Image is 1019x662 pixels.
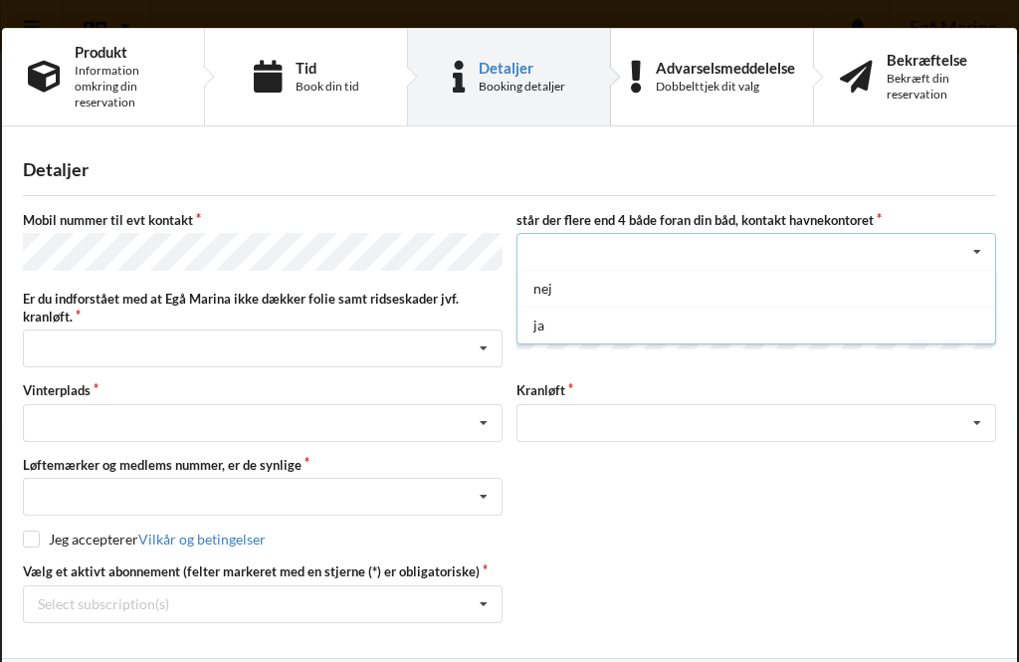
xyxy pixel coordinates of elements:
div: Detaljer [23,158,996,181]
div: Book din tid [296,79,359,95]
div: Select subscription(s) [38,595,169,612]
label: Løftemærker og medlems nummer, er de synlige [23,456,503,474]
label: Mobil nummer til evt kontakt [23,211,503,229]
div: Information omkring din reservation [75,63,178,110]
div: Advarselsmeddelelse [656,60,795,76]
div: Bekræftelse [887,52,991,68]
label: Vinterplads [23,381,503,399]
div: Detaljer [479,60,565,76]
label: Kranløft [516,381,996,399]
div: Dobbelttjek dit valg [656,79,795,95]
div: Produkt [75,44,178,60]
div: Bekræft din reservation [887,71,991,103]
label: står der flere end 4 både foran din båd, kontakt havnekontoret [516,211,996,229]
div: Booking detaljer [479,79,565,95]
label: Vælg et aktivt abonnement (felter markeret med en stjerne (*) er obligatoriske) [23,562,503,580]
label: Jeg accepterer [23,531,266,548]
div: nej [517,270,995,307]
label: Er du indforstået med at Egå Marina ikke dækker folie samt ridseskader jvf. kranløft. [23,290,503,326]
a: Vilkår og betingelser [138,531,266,548]
div: ja [517,307,995,343]
div: Tid [296,60,359,76]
